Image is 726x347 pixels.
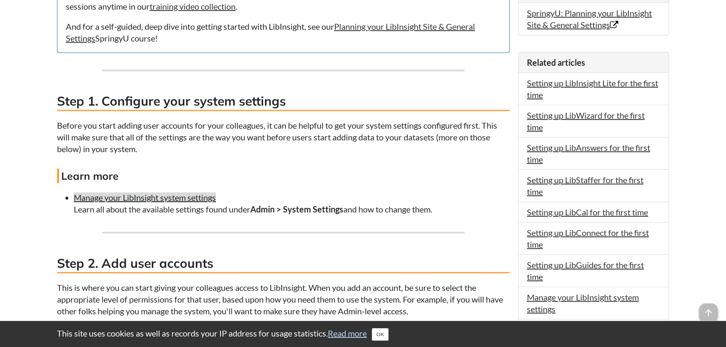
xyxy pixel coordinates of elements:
[527,260,644,282] a: Setting up LibGuides for the first time
[527,57,585,67] span: Related articles
[699,304,718,314] a: arrow_upward
[57,282,510,317] p: This is where you can start giving your colleagues access to LibInsight. When you add an account,...
[57,168,510,183] h4: Learn more
[527,292,639,314] a: Manage your LibInsight system settings
[372,328,389,341] button: Close
[66,21,501,44] p: And for a self-guided, deep dive into getting started with LibInsight, see our SpringyU course!
[527,78,658,100] a: Setting up LibInsight Lite for the first time
[527,175,643,197] a: Setting up LibStaffer for the first time
[150,1,236,11] a: training video collection
[49,327,677,341] div: This site uses cookies as well as records your IP address for usage statistics.
[74,192,216,202] a: Manage your LibInsight system settings
[527,8,652,30] a: SpringyU: Planning your LibInsight Site & General Settings
[527,142,650,164] a: Setting up LibAnswers for the first time
[57,119,510,155] p: Before you start adding user accounts for your colleagues, it can be helpful to get your system s...
[57,92,510,111] h3: Step 1. Configure your system settings
[527,207,648,217] a: Setting up LibCal for the first time
[57,254,510,273] h3: Step 2. Add user accounts
[699,303,718,322] span: arrow_upward
[250,204,343,214] strong: Admin > System Settings
[527,110,645,132] a: Setting up LibWizard for the first time
[527,228,649,249] a: Setting up LibConnect for the first time
[328,328,367,338] a: Read more
[74,192,510,215] li: Learn all about the available settings found under and how to change them.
